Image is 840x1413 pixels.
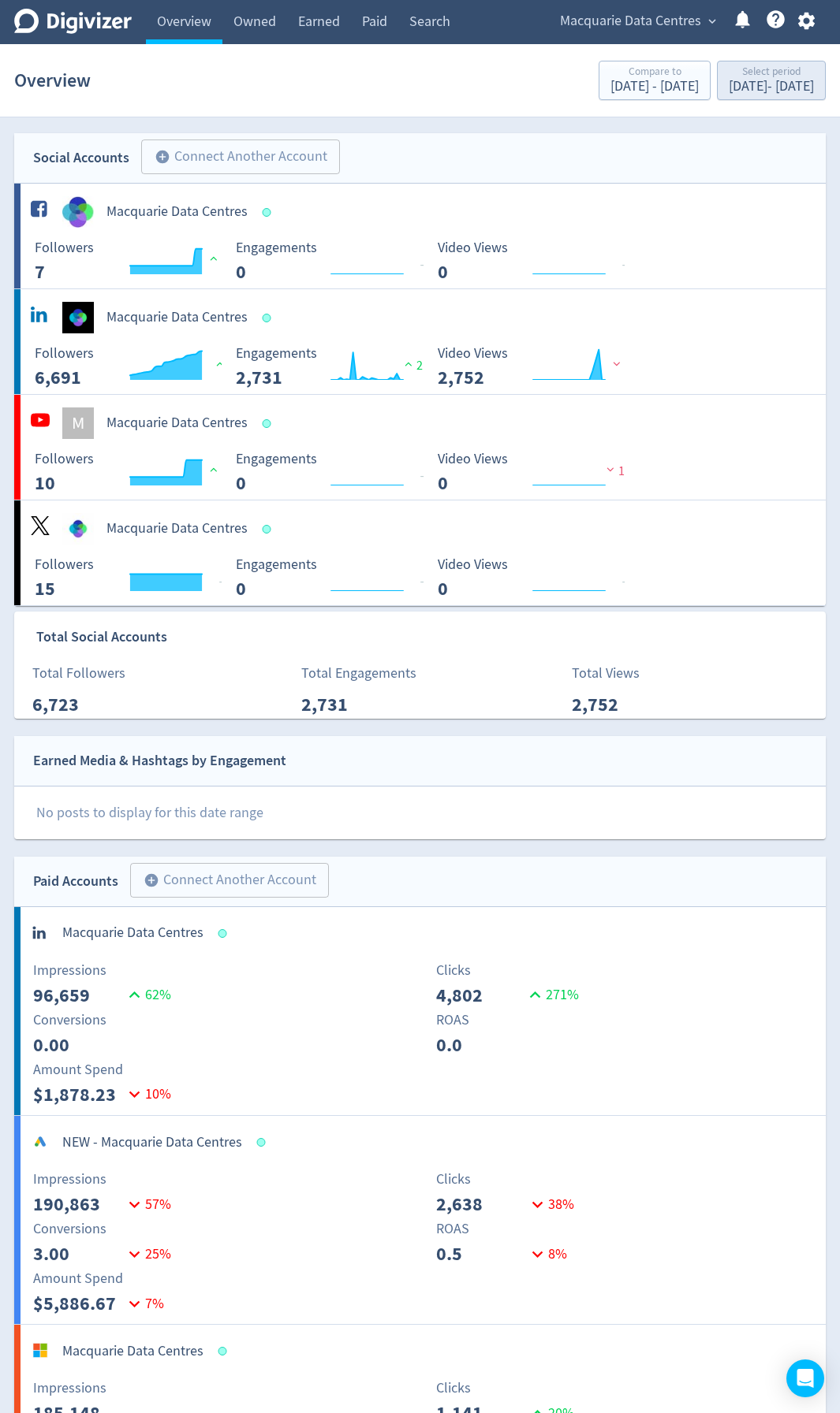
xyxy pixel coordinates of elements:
[141,139,340,174] button: Connect Another Account
[130,863,329,898] button: Connect Another Account
[717,61,826,100] button: Select period[DATE]- [DATE]
[301,690,392,719] p: 2,731
[155,149,170,165] span: add_circle
[124,1194,171,1215] p: 57 %
[218,929,232,938] span: Data last synced: 25 Aug 2025, 3:01am (AEST)
[33,1169,176,1190] p: Impressions
[14,500,826,605] a: Macquarie Data Centres undefinedMacquarie Data Centres Followers --- _ 0% Followers 15 Engagement...
[729,66,814,80] div: Select period
[62,513,94,545] img: Macquarie Data Centres undefined
[62,1342,203,1361] h5: Macquarie Data Centres
[436,1240,527,1268] p: 0.5
[430,557,666,599] svg: Video Views 0
[14,395,826,500] a: MMacquarie Data Centres Followers --- Followers 10 25% Engagements 0 Engagements 0 _ 0% Video Vie...
[33,960,176,981] p: Impressions
[129,142,340,174] a: Connect Another Account
[33,1218,176,1240] p: Conversions
[106,414,248,433] h5: Macquarie Data Centres
[124,1244,171,1265] p: 25 %
[62,1133,242,1152] h5: NEW - Macquarie Data Centres
[27,557,263,599] svg: Followers ---
[32,663,125,684] p: Total Followers
[257,1138,271,1147] span: Data last synced: 25 Aug 2025, 7:01am (AEST)
[33,1289,124,1318] p: $5,886.67
[436,1169,579,1190] p: Clicks
[572,690,663,719] p: 2,752
[62,407,94,439] div: M
[206,463,245,479] span: 25%
[32,690,123,719] p: 6,723
[33,1031,124,1059] p: 0.00
[430,346,666,388] svg: Video Views 2,752
[33,1010,176,1031] p: Conversions
[436,1218,579,1240] p: ROAS
[14,289,826,394] a: Macquarie Data Centres undefinedMacquarie Data Centres Followers --- Followers 6,691 4% Engagemen...
[228,557,465,599] svg: Engagements 0
[527,1194,574,1215] p: 38 %
[263,419,276,428] span: Data last synced: 25 Aug 2025, 10:02am (AEST)
[33,870,118,893] div: Paid Accounts
[622,252,648,268] span: _ 0%
[27,240,263,282] svg: Followers ---
[206,252,245,268] span: 40%
[420,252,446,268] span: _ 0%
[218,1347,232,1355] span: Data last synced: 25 Aug 2025, 10:01am (AEST)
[206,463,222,475] img: positive-performance.svg
[603,463,618,475] img: negative-performance.svg
[15,786,285,839] p: No posts to display for this date range
[228,346,465,388] svg: Engagements 2,731
[33,1268,176,1289] p: Amount Spend
[36,612,833,663] div: Total Social Accounts
[622,569,648,585] span: _ 0%
[525,984,579,1006] p: 271 %
[263,208,276,217] span: Data last synced: 25 Aug 2025, 2:02am (AEST)
[610,80,699,94] div: [DATE] - [DATE]
[729,80,814,94] div: [DATE] - [DATE]
[609,358,648,374] span: 55%
[14,55,91,106] h1: Overview
[33,1190,124,1218] p: 190,863
[420,463,446,479] span: _ 0%
[436,1190,527,1218] p: 2,638
[554,9,720,34] button: Macquarie Data Centres
[705,14,719,28] span: expand_more
[124,1293,164,1314] p: 7 %
[436,1031,527,1059] p: 0.0
[144,872,159,888] span: add_circle
[14,184,826,288] a: Macquarie Data Centres undefinedMacquarie Data Centres Followers --- Followers 7 40% Engagements ...
[212,358,228,370] img: positive-performance.svg
[609,358,625,370] img: negative-performance.svg
[33,981,124,1010] p: 96,659
[436,1378,579,1399] p: Clicks
[62,196,94,228] img: Macquarie Data Centres undefined
[14,907,826,1115] a: Macquarie Data CentresImpressions96,65962%Clicks4,802271%Conversions0.00ROAS0.0Amount Spend$1,878...
[62,924,203,943] h5: Macquarie Data Centres
[27,346,263,388] svg: Followers ---
[33,1240,124,1268] p: 3.00
[560,9,701,34] span: Macquarie Data Centres
[228,452,465,493] svg: Engagements 0
[430,452,666,493] svg: Video Views 0
[106,519,248,538] h5: Macquarie Data Centres
[436,1010,579,1031] p: ROAS
[401,358,416,370] img: positive-performance.svg
[610,66,699,80] div: Compare to
[33,1080,124,1109] p: $1,878.23
[263,314,276,322] span: Data last synced: 25 Aug 2025, 11:01am (AEST)
[219,569,245,585] span: _ 0%
[33,1059,176,1080] p: Amount Spend
[124,984,171,1006] p: 62 %
[33,1378,176,1399] p: Impressions
[118,865,329,898] a: Connect Another Account
[27,452,263,493] svg: Followers ---
[786,1359,824,1397] div: Open Intercom Messenger
[436,981,525,1010] p: 4,802
[420,569,446,585] span: _ 0%
[436,960,579,981] p: Clicks
[106,203,248,221] h5: Macquarie Data Centres
[263,525,276,534] span: Data last synced: 24 Aug 2025, 10:02pm (AEST)
[603,463,648,479] span: 100%
[228,240,465,282] svg: Engagements 0
[572,663,663,684] p: Total Views
[212,358,245,374] span: 4%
